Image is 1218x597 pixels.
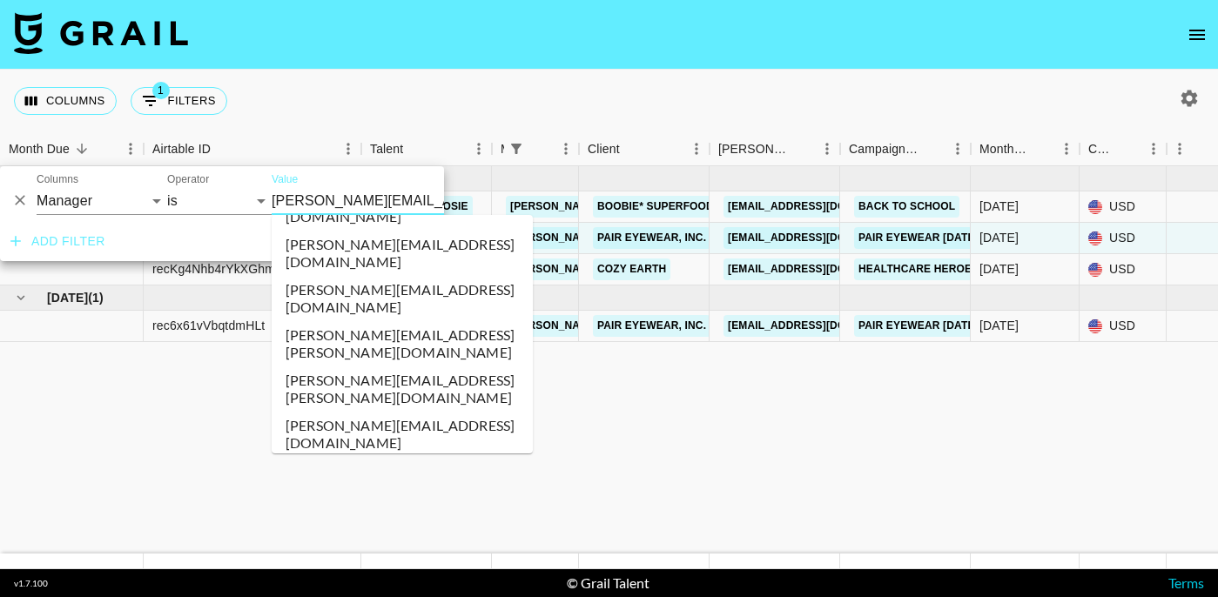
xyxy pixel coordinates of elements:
[1168,574,1204,591] a: Terms
[501,132,504,166] div: Manager
[14,87,117,115] button: Select columns
[272,412,533,457] li: [PERSON_NAME][EMAIL_ADDRESS][DOMAIN_NAME]
[1167,136,1193,162] button: Menu
[945,136,971,162] button: Menu
[723,196,919,218] a: [EMAIL_ADDRESS][DOMAIN_NAME]
[718,132,790,166] div: [PERSON_NAME]
[504,137,528,161] div: 1 active filter
[361,132,492,166] div: Talent
[1080,191,1167,223] div: USD
[723,227,919,249] a: [EMAIL_ADDRESS][DOMAIN_NAME]
[14,12,188,54] img: Grail Talent
[88,289,104,306] span: ( 1 )
[14,578,48,589] div: v 1.7.100
[466,136,492,162] button: Menu
[272,231,533,276] li: [PERSON_NAME][EMAIL_ADDRESS][DOMAIN_NAME]
[979,317,1019,334] div: Jul '25
[1116,137,1141,161] button: Sort
[1080,223,1167,254] div: USD
[167,172,209,187] label: Operator
[971,132,1080,166] div: Month Due
[152,260,275,278] div: recKg4Nhb4rYkXGhm
[1080,254,1167,285] div: USD
[854,227,983,249] a: Pair Eyewear [DATE]
[131,87,227,115] button: Show filters
[710,132,840,166] div: Booker
[1141,136,1167,162] button: Menu
[979,229,1019,246] div: Sep '25
[588,132,620,166] div: Client
[593,196,725,218] a: Boobie* Superfoods
[854,196,959,218] a: back to school
[211,137,235,161] button: Sort
[70,137,94,161] button: Sort
[272,276,533,321] li: [PERSON_NAME][EMAIL_ADDRESS][DOMAIN_NAME]
[979,260,1019,278] div: Sep '25
[118,136,144,162] button: Menu
[1088,132,1116,166] div: Currency
[1029,137,1053,161] button: Sort
[849,132,920,166] div: Campaign (Type)
[920,137,945,161] button: Sort
[1180,17,1215,52] button: open drawer
[9,132,70,166] div: Month Due
[790,137,814,161] button: Sort
[840,132,971,166] div: Campaign (Type)
[979,198,1019,215] div: Sep '25
[723,258,919,280] a: [EMAIL_ADDRESS][DOMAIN_NAME]
[579,132,710,166] div: Client
[683,136,710,162] button: Menu
[1053,136,1080,162] button: Menu
[37,172,78,187] label: Columns
[553,136,579,162] button: Menu
[492,132,579,166] div: Manager
[144,132,361,166] div: Airtable ID
[9,285,33,310] button: hide children
[504,137,528,161] button: Show filters
[152,317,265,334] div: rec6x61vVbqtdmHLt
[370,132,403,166] div: Talent
[272,172,298,187] label: Value
[1080,311,1167,342] div: USD
[47,289,88,306] span: [DATE]
[403,137,427,161] button: Sort
[979,132,1029,166] div: Month Due
[814,136,840,162] button: Menu
[1080,132,1167,166] div: Currency
[272,321,533,366] li: [PERSON_NAME][EMAIL_ADDRESS][PERSON_NAME][DOMAIN_NAME]
[593,227,710,249] a: Pair Eyewear, Inc.
[506,196,879,218] a: [PERSON_NAME][EMAIL_ADDRESS][PERSON_NAME][DOMAIN_NAME]
[593,315,710,337] a: Pair Eyewear, Inc.
[272,366,533,412] li: [PERSON_NAME][EMAIL_ADDRESS][PERSON_NAME][DOMAIN_NAME]
[593,258,670,280] a: Cozy Earth
[854,315,983,337] a: Pair Eyewear [DATE]
[723,315,919,337] a: [EMAIL_ADDRESS][DOMAIN_NAME]
[620,137,644,161] button: Sort
[7,187,33,213] button: Delete
[854,258,983,280] a: Healthcare Heroes
[528,137,553,161] button: Sort
[152,82,170,99] span: 1
[152,132,211,166] div: Airtable ID
[567,574,649,592] div: © Grail Talent
[3,225,112,258] button: Add filter
[335,136,361,162] button: Menu
[1193,137,1217,161] button: Sort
